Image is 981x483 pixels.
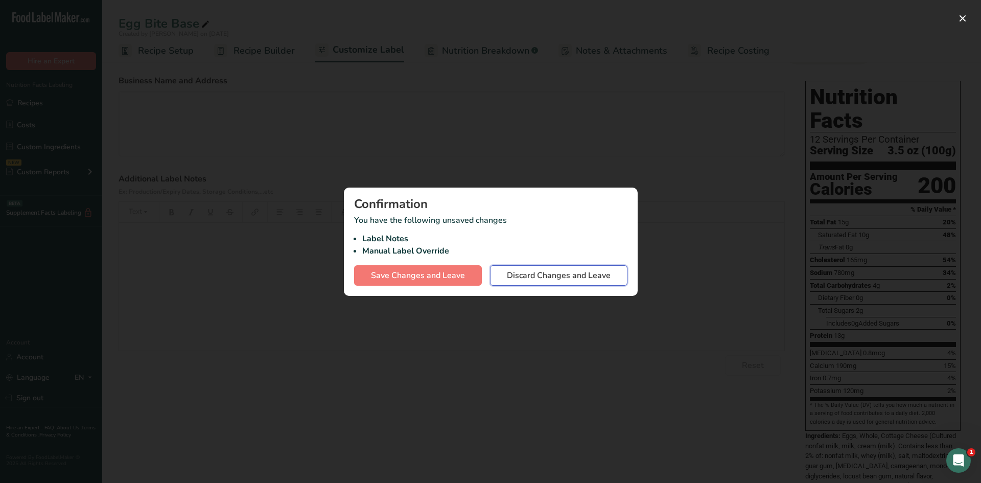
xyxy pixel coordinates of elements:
[967,448,975,456] span: 1
[354,265,482,286] button: Save Changes and Leave
[946,448,971,473] iframe: Intercom live chat
[371,269,465,282] span: Save Changes and Leave
[362,233,627,245] li: Label Notes
[507,269,611,282] span: Discard Changes and Leave
[354,198,627,210] div: Confirmation
[362,245,627,257] li: Manual Label Override
[354,214,627,257] p: You have the following unsaved changes
[490,265,627,286] button: Discard Changes and Leave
